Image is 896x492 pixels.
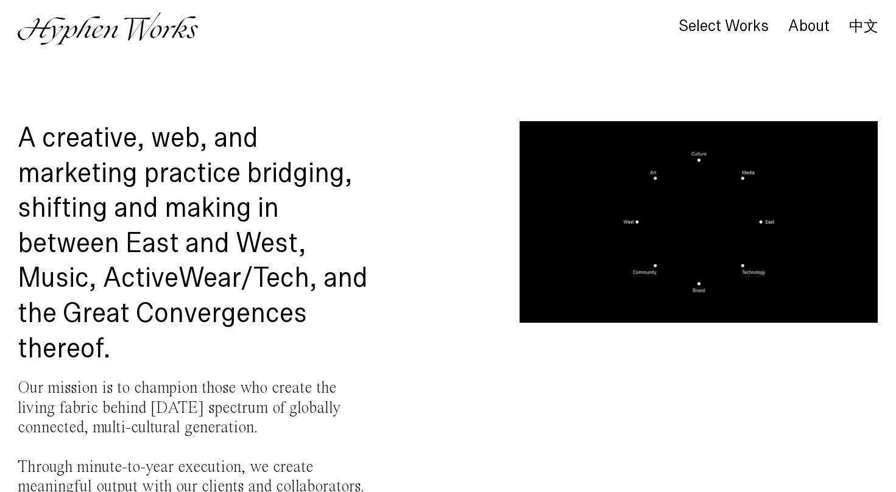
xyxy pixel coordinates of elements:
video: Your browser does not support the video tag. [520,121,878,323]
img: Hyphen Works [18,12,197,45]
a: Select Works [679,20,769,33]
a: 中文 [849,19,878,33]
h1: A creative, web, and marketing practice bridging, shifting and making in between East and West, M... [18,121,376,367]
a: About [788,20,830,33]
div: Select Works [679,18,769,35]
div: About [788,18,830,35]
